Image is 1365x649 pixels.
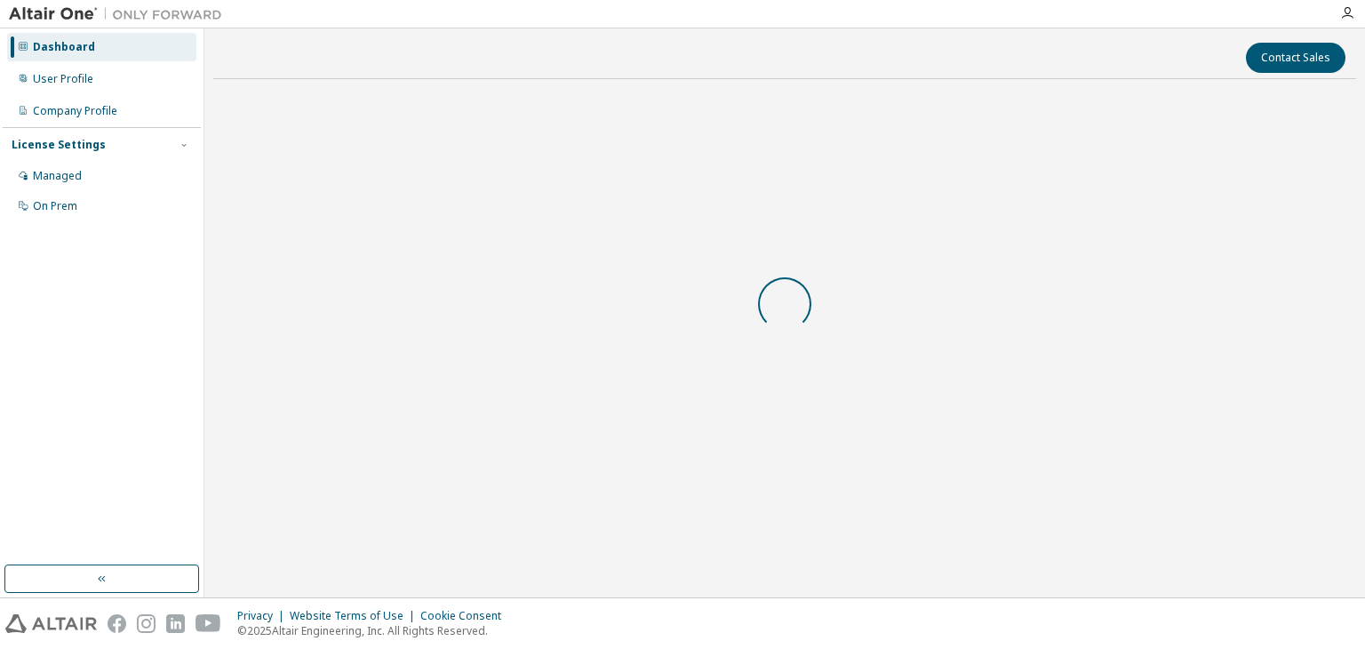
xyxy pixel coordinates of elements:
[237,609,290,623] div: Privacy
[33,72,93,86] div: User Profile
[33,199,77,213] div: On Prem
[137,614,156,633] img: instagram.svg
[237,623,512,638] p: © 2025 Altair Engineering, Inc. All Rights Reserved.
[9,5,231,23] img: Altair One
[420,609,512,623] div: Cookie Consent
[33,40,95,54] div: Dashboard
[290,609,420,623] div: Website Terms of Use
[5,614,97,633] img: altair_logo.svg
[33,169,82,183] div: Managed
[33,104,117,118] div: Company Profile
[166,614,185,633] img: linkedin.svg
[1246,43,1345,73] button: Contact Sales
[12,138,106,152] div: License Settings
[108,614,126,633] img: facebook.svg
[196,614,221,633] img: youtube.svg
